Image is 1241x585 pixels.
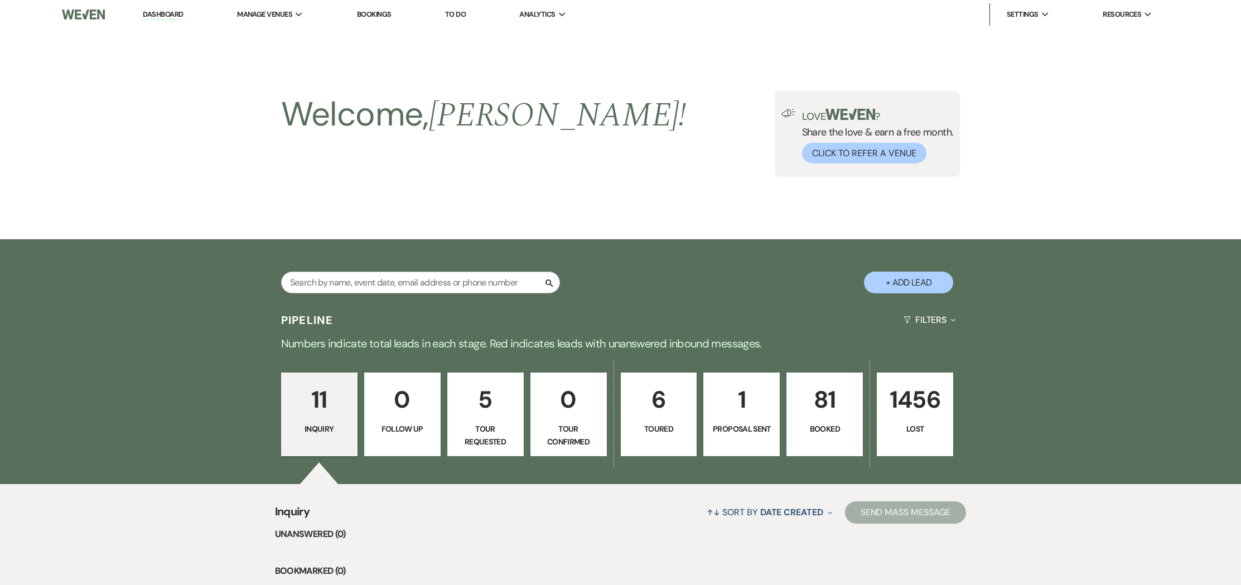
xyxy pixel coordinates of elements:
[288,423,350,435] p: Inquiry
[455,423,516,448] p: Tour Requested
[794,381,856,418] p: 81
[447,373,524,456] a: 5Tour Requested
[288,381,350,418] p: 11
[275,564,967,578] li: Bookmarked (0)
[445,9,466,19] a: To Do
[281,312,334,328] h3: Pipeline
[825,109,875,120] img: weven-logo-green.svg
[281,91,687,139] h2: Welcome,
[877,373,953,456] a: 1456Lost
[802,109,954,122] p: Love ?
[621,373,697,456] a: 6Toured
[519,9,555,20] span: Analytics
[530,373,607,456] a: 0Tour Confirmed
[795,109,954,163] div: Share the love & earn a free month.
[884,381,946,418] p: 1456
[884,423,946,435] p: Lost
[628,381,690,418] p: 6
[703,373,780,456] a: 1Proposal Sent
[794,423,856,435] p: Booked
[62,3,105,26] img: Weven Logo
[219,335,1022,352] p: Numbers indicate total leads in each stage. Red indicates leads with unanswered inbound messages.
[371,381,433,418] p: 0
[143,9,183,20] a: Dashboard
[707,506,720,518] span: ↑↓
[275,503,310,527] span: Inquiry
[281,272,560,293] input: Search by name, event date, email address or phone number
[1103,9,1141,20] span: Resources
[711,423,772,435] p: Proposal Sent
[275,527,967,542] li: Unanswered (0)
[455,381,516,418] p: 5
[702,497,836,527] button: Sort By Date Created
[237,9,292,20] span: Manage Venues
[628,423,690,435] p: Toured
[781,109,795,118] img: loud-speaker-illustration.svg
[538,381,600,418] p: 0
[371,423,433,435] p: Follow Up
[357,9,392,19] a: Bookings
[711,381,772,418] p: 1
[1007,9,1039,20] span: Settings
[899,305,960,335] button: Filters
[845,501,967,524] button: Send Mass Message
[538,423,600,448] p: Tour Confirmed
[786,373,863,456] a: 81Booked
[364,373,441,456] a: 0Follow Up
[281,373,358,456] a: 11Inquiry
[760,506,823,518] span: Date Created
[429,90,687,141] span: [PERSON_NAME] !
[802,143,926,163] button: Click to Refer a Venue
[864,272,953,293] button: + Add Lead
